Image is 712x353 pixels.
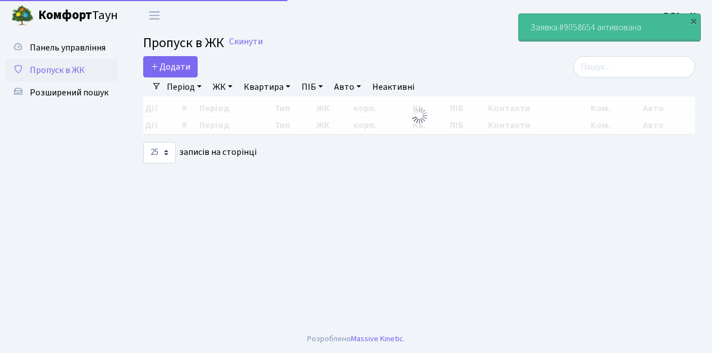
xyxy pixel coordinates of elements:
span: Таун [38,6,118,25]
a: Квартира [239,77,295,97]
span: Додати [150,61,190,73]
img: Обробка... [410,107,428,125]
div: Розроблено . [307,333,405,345]
a: Скинути [229,36,263,47]
a: Авто [330,77,366,97]
a: Розширений пошук [6,81,118,104]
b: ВЛ2 -. К. [664,10,699,22]
a: Панель управління [6,36,118,59]
input: Пошук... [573,56,695,77]
button: Переключити навігацію [140,6,168,25]
a: Додати [143,56,198,77]
a: ЖК [208,77,237,97]
a: Період [162,77,206,97]
a: Massive Kinetic [351,333,403,345]
span: Розширений пошук [30,86,108,99]
div: × [688,15,699,26]
b: Комфорт [38,6,92,24]
span: Панель управління [30,42,106,54]
label: записів на сторінці [143,142,257,163]
div: Заявка #9058654 активована [519,14,700,41]
span: Пропуск в ЖК [30,64,85,76]
a: ПІБ [297,77,327,97]
select: записів на сторінці [143,142,176,163]
a: Пропуск в ЖК [6,59,118,81]
a: ВЛ2 -. К. [664,9,699,22]
a: Неактивні [368,77,419,97]
span: Пропуск в ЖК [143,33,224,53]
img: logo.png [11,4,34,27]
